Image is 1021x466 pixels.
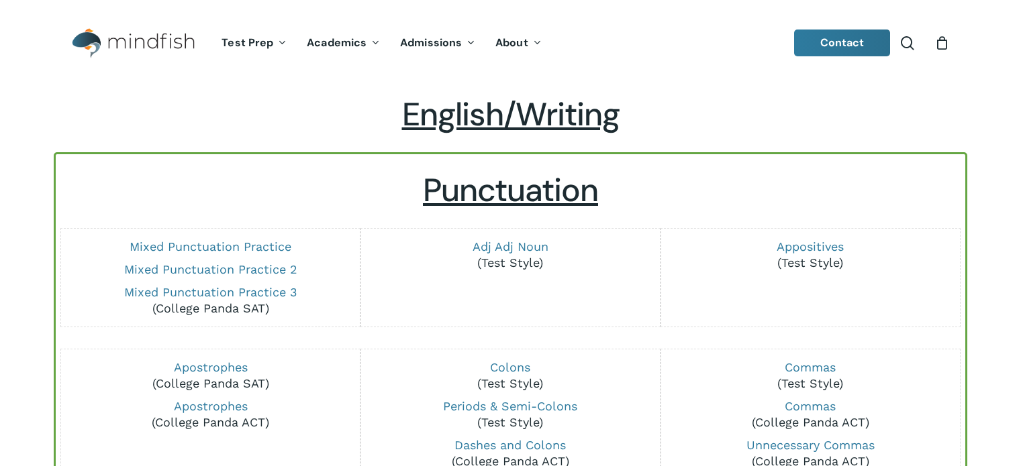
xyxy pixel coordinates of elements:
[473,239,548,253] a: Adj Adj Noun
[785,360,836,374] a: Commas
[746,438,875,452] a: Unnecessary Commas
[222,36,273,50] span: Test Prep
[70,284,351,316] p: (College Panda SAT)
[670,239,951,271] p: (Test Style)
[124,285,297,299] a: Mixed Punctuation Practice 3
[54,18,967,68] header: Main Menu
[70,398,351,430] p: (College Panda ACT)
[402,93,620,135] span: English/Writing
[717,367,1002,447] iframe: Chatbot
[390,38,485,49] a: Admissions
[130,239,291,253] a: Mixed Punctuation Practice
[670,359,951,392] p: (Test Style)
[297,38,390,49] a: Academics
[794,30,891,56] a: Contact
[454,438,566,452] a: Dashes and Colons
[211,38,297,49] a: Test Prep
[307,36,367,50] span: Academics
[670,398,951,430] p: (College Panda ACT)
[423,169,598,211] u: Punctuation
[490,360,530,374] a: Colons
[443,399,577,413] a: Periods & Semi-Colons
[124,262,297,276] a: Mixed Punctuation Practice 2
[485,38,552,49] a: About
[820,36,865,50] span: Contact
[174,360,248,374] a: Apostrophes
[70,359,351,392] p: (College Panda SAT)
[934,36,949,50] a: Cart
[211,18,551,68] nav: Main Menu
[370,239,650,271] p: (Test Style)
[174,399,248,413] a: Apostrophes
[777,239,844,253] a: Appositives
[370,359,650,392] p: (Test Style)
[495,36,528,50] span: About
[370,398,650,430] p: (Test Style)
[400,36,462,50] span: Admissions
